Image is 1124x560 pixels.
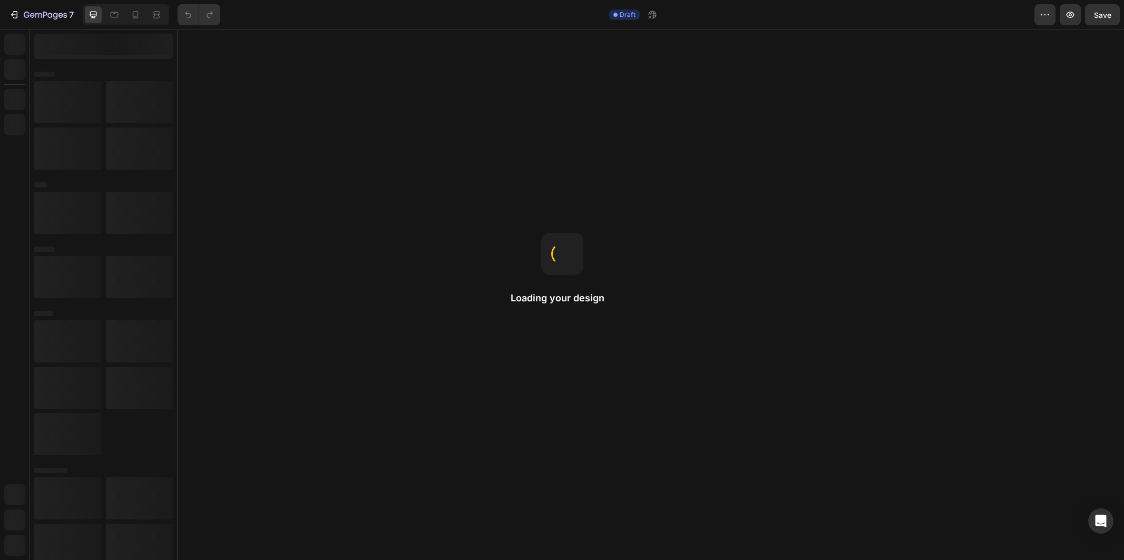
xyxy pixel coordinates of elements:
[1094,11,1111,19] span: Save
[511,292,614,304] h2: Loading your design
[1088,508,1113,534] div: Open Intercom Messenger
[620,10,636,19] span: Draft
[4,4,79,25] button: 7
[69,8,74,21] p: 7
[178,4,220,25] div: Undo/Redo
[1085,4,1120,25] button: Save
